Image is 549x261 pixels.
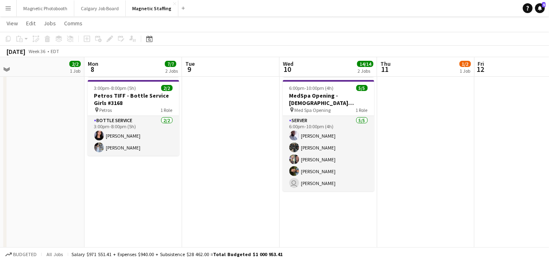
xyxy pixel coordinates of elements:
[126,0,178,16] button: Magnetic Staffing
[7,20,18,27] span: View
[71,251,282,257] div: Salary $971 551.41 + Expenses $940.00 + Subsistence $28 462.00 =
[542,2,546,7] span: 5
[213,251,282,257] span: Total Budgeted $1 000 953.41
[535,3,545,13] a: 5
[7,47,25,56] div: [DATE]
[51,48,59,54] div: EDT
[64,20,82,27] span: Comms
[27,48,47,54] span: Week 36
[61,18,86,29] a: Comms
[3,18,21,29] a: View
[44,20,56,27] span: Jobs
[45,251,64,257] span: All jobs
[13,252,37,257] span: Budgeted
[40,18,59,29] a: Jobs
[17,0,74,16] button: Magnetic Photobooth
[4,250,38,259] button: Budgeted
[23,18,39,29] a: Edit
[26,20,36,27] span: Edit
[74,0,126,16] button: Calgary Job Board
